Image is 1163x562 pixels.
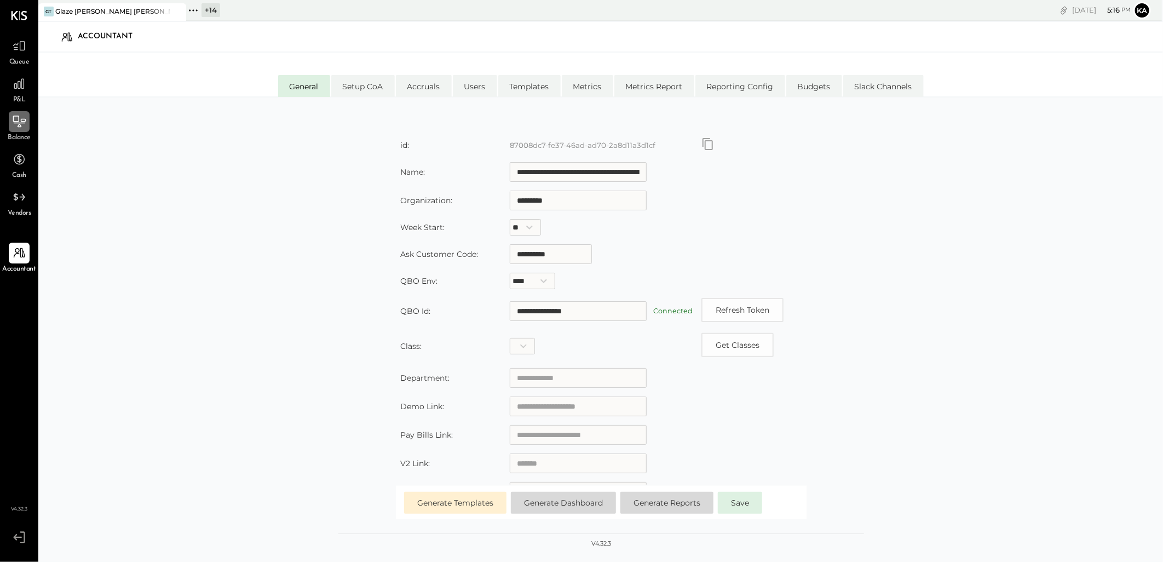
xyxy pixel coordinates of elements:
[400,341,422,351] label: Class:
[8,209,31,219] span: Vendors
[1072,5,1131,15] div: [DATE]
[278,75,330,97] li: General
[1,111,38,143] a: Balance
[400,167,425,177] label: Name:
[400,276,437,286] label: QBO Env:
[9,58,30,67] span: Queue
[400,402,444,411] label: Demo Link:
[701,137,715,151] button: Copy id
[331,75,395,97] li: Setup CoA
[1,187,38,219] a: Vendors
[510,141,655,150] label: 87008dc7-fe37-46ad-ad70-2a8d11a3d1cf
[498,75,561,97] li: Templates
[591,540,611,548] div: v 4.32.3
[701,298,784,322] button: Refresh Token
[3,265,36,274] span: Accountant
[1,243,38,274] a: Accountant
[1,36,38,67] a: Queue
[404,492,506,514] button: Generate Templates
[400,306,430,316] label: QBO Id:
[400,140,409,150] label: id:
[511,492,616,514] button: Generate Dashboard
[1133,2,1151,19] button: Ka
[44,7,54,16] div: GT
[396,75,452,97] li: Accruals
[400,458,430,468] label: V2 Link:
[400,373,450,383] label: Department:
[12,171,26,181] span: Cash
[400,430,453,440] label: Pay Bills Link:
[400,196,452,205] label: Organization:
[653,307,693,315] label: Connected
[731,498,749,508] span: Save
[562,75,613,97] li: Metrics
[1,149,38,181] a: Cash
[1,73,38,105] a: P&L
[524,498,603,508] span: Generate Dashboard
[55,7,170,16] div: Glaze [PERSON_NAME] [PERSON_NAME] LLC
[718,492,762,514] button: Save
[701,333,774,357] button: Copy id
[417,498,493,508] span: Generate Templates
[620,492,713,514] button: Generate Reports
[78,28,143,45] div: Accountant
[634,498,700,508] span: Generate Reports
[843,75,924,97] li: Slack Channels
[201,3,220,17] div: + 14
[614,75,694,97] li: Metrics Report
[1058,4,1069,16] div: copy link
[400,222,445,232] label: Week Start:
[695,75,785,97] li: Reporting Config
[13,95,26,105] span: P&L
[400,249,478,259] label: Ask Customer Code:
[453,75,497,97] li: Users
[786,75,842,97] li: Budgets
[8,133,31,143] span: Balance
